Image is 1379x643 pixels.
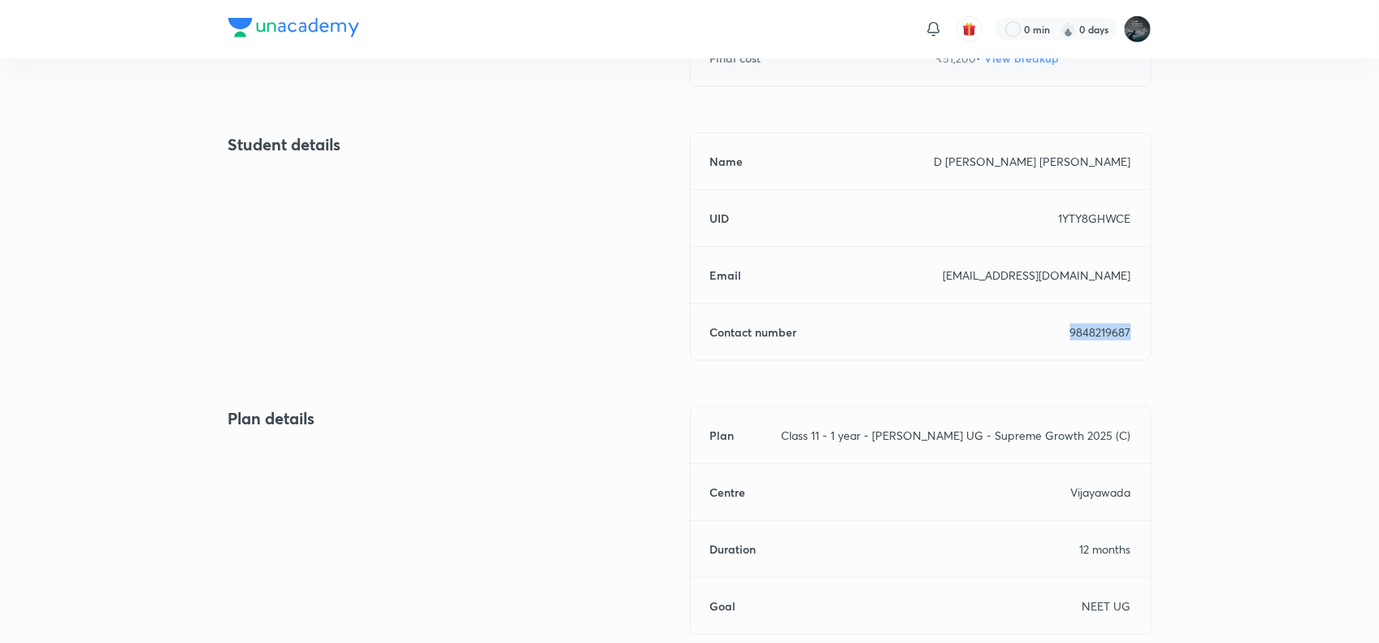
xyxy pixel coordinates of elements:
[710,597,736,615] h6: Goal
[956,16,982,42] button: avatar
[985,50,1060,66] span: View breakup
[710,210,730,227] h6: UID
[1070,324,1131,341] p: 9848219687
[782,427,1131,444] p: Class 11 - 1 year - [PERSON_NAME] UG - Supreme Growth 2025 (C)
[710,267,742,284] h6: Email
[962,22,977,37] img: avatar
[710,484,746,501] h6: Centre
[228,18,359,37] img: Company Logo
[710,427,735,444] h6: Plan
[1071,484,1131,501] p: Vijayawada
[228,406,690,431] h4: Plan details
[710,324,797,341] h6: Contact number
[710,153,744,170] h6: Name
[228,18,359,41] a: Company Logo
[710,541,757,558] h6: Duration
[943,267,1131,284] p: [EMAIL_ADDRESS][DOMAIN_NAME]
[1124,15,1151,43] img: Subrahmanyam Mopidevi
[228,133,690,157] h4: Student details
[935,153,1131,170] p: D [PERSON_NAME] [PERSON_NAME]
[1059,210,1131,227] p: 1YTY8GHWCE
[1080,541,1131,558] p: 12 months
[1060,21,1077,37] img: streak
[1082,597,1131,615] p: NEET UG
